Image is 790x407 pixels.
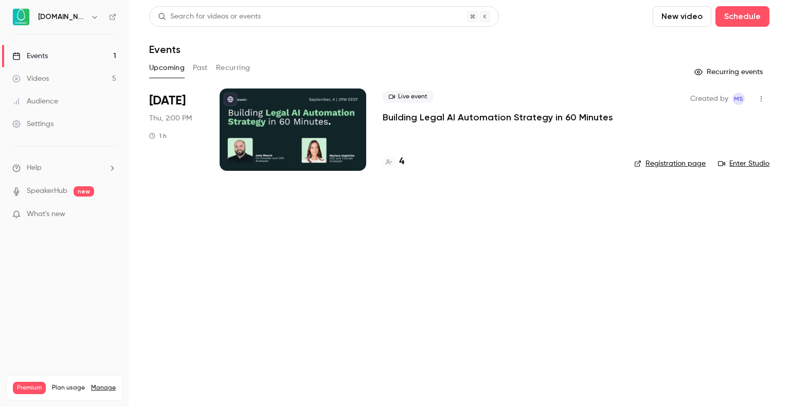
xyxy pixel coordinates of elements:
a: 4 [383,155,404,169]
span: new [74,186,94,197]
button: Recurring events [690,64,769,80]
h4: 4 [399,155,404,169]
div: Search for videos or events [158,11,261,22]
span: MS [734,93,743,105]
span: Premium [13,382,46,394]
div: Sep 4 Thu, 2:00 PM (Europe/Tallinn) [149,89,203,171]
span: Live event [383,91,434,103]
span: What's new [27,209,65,220]
li: help-dropdown-opener [12,163,116,173]
button: Upcoming [149,60,185,76]
a: SpeakerHub [27,186,67,197]
span: Plan usage [52,384,85,392]
span: Marie Skachko [732,93,745,105]
a: Building Legal AI Automation Strategy in 60 Minutes [383,111,613,123]
div: Events [12,51,48,61]
h6: [DOMAIN_NAME] [38,12,86,22]
div: 1 h [149,132,167,140]
span: Thu, 2:00 PM [149,113,192,123]
div: Videos [12,74,49,84]
button: New video [653,6,711,27]
h1: Events [149,43,181,56]
iframe: Noticeable Trigger [104,210,116,219]
div: Audience [12,96,58,107]
button: Recurring [216,60,250,76]
img: Avokaado.io [13,9,29,25]
div: Settings [12,119,53,129]
a: Registration page [634,158,706,169]
a: Manage [91,384,116,392]
button: Past [193,60,208,76]
span: Created by [690,93,728,105]
a: Enter Studio [718,158,769,169]
button: Schedule [715,6,769,27]
span: Help [27,163,42,173]
span: [DATE] [149,93,186,109]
